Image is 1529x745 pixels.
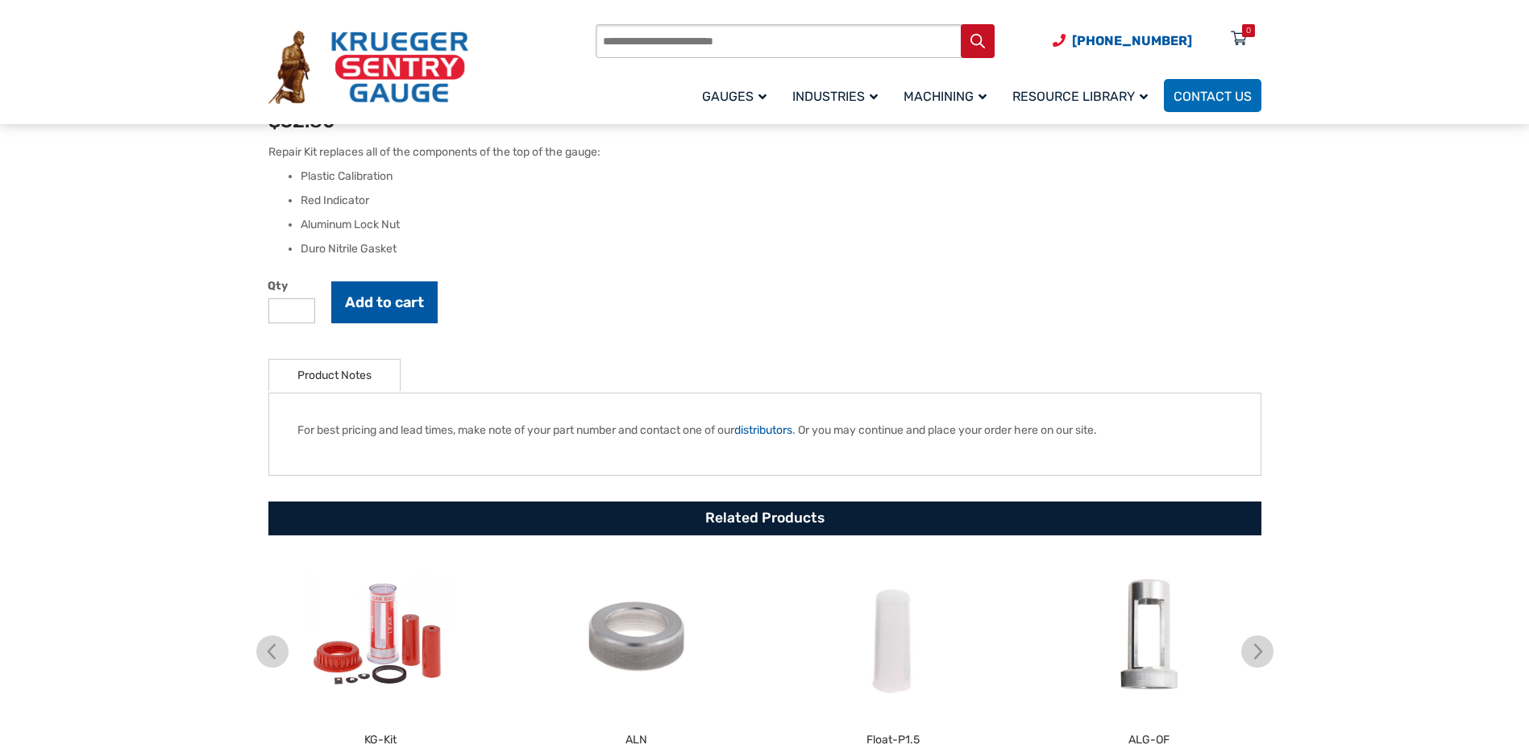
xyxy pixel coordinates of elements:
[331,281,438,323] button: Add to cart
[783,77,894,114] a: Industries
[297,422,1232,439] p: For best pricing and lead times, make note of your part number and contact one of our . Or you ma...
[792,89,878,104] span: Industries
[301,169,1261,185] li: Plastic Calibration
[1072,33,1192,48] span: [PHONE_NUMBER]
[1174,89,1252,104] span: Contact Us
[702,89,767,104] span: Gauges
[692,77,783,114] a: Gauges
[1164,79,1261,112] a: Contact Us
[513,560,761,713] img: ALN
[894,77,1003,114] a: Machining
[268,31,468,105] img: Krueger Sentry Gauge
[268,502,1261,535] h2: Related Products
[1025,560,1273,713] img: ALG-OF
[1003,77,1164,114] a: Resource Library
[256,635,289,668] img: chevron-left.svg
[769,560,1017,713] img: Float-P1.5
[301,241,1261,257] li: Duro Nitrile Gasket
[256,560,505,713] img: KG-Kit
[268,144,1261,160] p: Repair Kit replaces all of the components of the top of the gauge:
[297,360,372,391] a: Product Notes
[268,298,315,323] input: Product quantity
[1053,31,1192,51] a: Phone Number (920) 434-8860
[301,217,1261,233] li: Aluminum Lock Nut
[1012,89,1148,104] span: Resource Library
[301,193,1261,209] li: Red Indicator
[904,89,987,104] span: Machining
[734,423,792,437] a: distributors
[1241,635,1273,668] img: chevron-right.svg
[1246,24,1251,37] div: 0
